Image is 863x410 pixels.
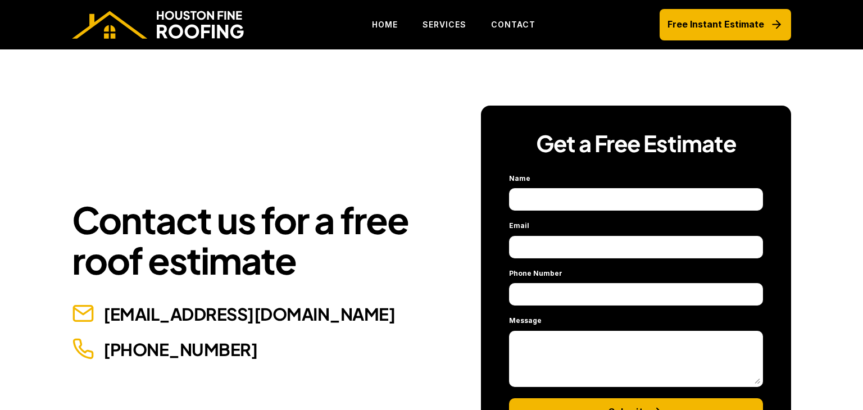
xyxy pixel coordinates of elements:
p: Name [509,175,530,183]
input: Name [509,188,763,211]
p: SERVICES [423,18,466,31]
p: Email [509,222,529,230]
a: [EMAIL_ADDRESS][DOMAIN_NAME] [103,303,395,325]
h1: Contact us for a free roof estimate [72,199,431,280]
p: Free Instant Estimate [667,17,764,32]
h3: Get a Free Estimate [509,130,763,156]
p: Message [509,317,542,325]
textarea: Message [509,330,763,386]
p: CONTACT [491,18,535,31]
a: [PHONE_NUMBER] [103,339,257,360]
input: Phone Number [509,283,763,306]
p: Phone Number [509,270,562,277]
input: Email [509,236,763,258]
a: Free Instant Estimate [660,9,791,40]
p: HOME [372,18,398,31]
